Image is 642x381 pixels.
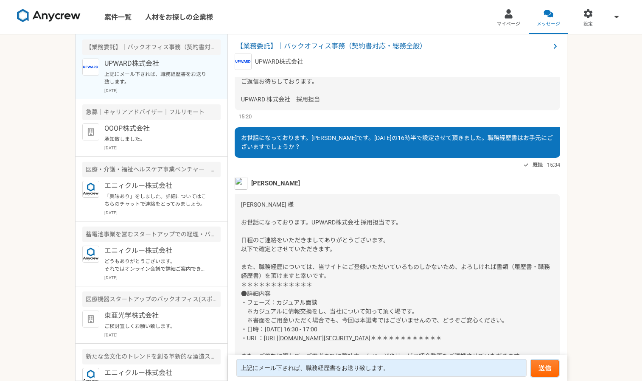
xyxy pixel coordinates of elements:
p: エニィクルー株式会社 [104,368,209,378]
p: UPWARD株式会社 [255,57,303,66]
p: [DATE] [104,145,221,151]
span: ＊＊＊＊＊＊＊＊＊＊＊＊ また、ご参加に際して、ご参考までに弊社ホームページやサービス紹介動画もご連携させていただきます。 ▼Entrance Book [241,335,525,377]
p: OOOP株式会社 [104,123,209,134]
div: 急募｜キャリアアドバイザー｜フルリモート [82,104,221,120]
p: エニィクルー株式会社 [104,181,209,191]
img: logo_text_blue_01.png [82,246,99,263]
span: 既読 [533,160,543,170]
img: icon_1760428763774.png [82,59,99,76]
span: お世話になっております。[PERSON_NAME]です。[DATE]の16時半で設定させて頂きました。職務経歴書はお手元にございますでしょうか？ [241,134,553,150]
img: default_org_logo-42cde973f59100197ec2c8e796e4974ac8490bb5b08a0eb061ff975e4574aa76.png [82,123,99,140]
span: マイページ [497,21,520,28]
span: 15:34 [547,161,560,169]
div: 蓄電池事業を営むスタートアップでの経理・バックオフィス担当 [82,227,221,242]
div: 【業務委託】｜バックオフィス事務（契約書対応・総務全般） [82,39,221,55]
span: 【業務委託】｜バックオフィス事務（契約書対応・総務全般） [236,41,550,51]
span: メッセージ [537,21,560,28]
button: 送信 [531,360,559,377]
div: 医療・介護・福祉ヘルスケア事業ベンチャー バックオフィス（総務・経理） [82,162,221,177]
p: UPWARD株式会社 [104,59,209,69]
img: unnamed.png [235,177,247,190]
p: 承知致しました。 [104,135,209,143]
p: [DATE] [104,87,221,94]
p: 上記にメール下されば、職務経歴書をお送り致します。 [104,70,209,86]
img: icon_1760428763774.png [235,53,252,70]
p: ご検討宜しくお願い致します。 [104,322,209,330]
p: [DATE] [104,275,221,281]
div: 医療機器スタートアップのバックオフィス(スポット、週1から可) [82,291,221,307]
span: [PERSON_NAME] 様 お世話になっております。UPWARD株式会社 採用担当です。 日程のご連絡をいただきましてありがとうございます。 以下で確定とさせていただきます。 また、職務経歴... [241,201,550,342]
p: [DATE] [104,210,221,216]
p: どうもありがとうございます。 それではオンライン会議で詳細ご案内できればと思いますので、以下URLより日時をご指定いただけますと幸いです。 [URL][DOMAIN_NAME] 何卒よろしくお願... [104,258,209,273]
p: [DATE] [104,332,221,338]
p: エニィクルー株式会社 [104,246,209,256]
img: logo_text_blue_01.png [82,181,99,198]
img: default_org_logo-42cde973f59100197ec2c8e796e4974ac8490bb5b08a0eb061ff975e4574aa76.png [82,311,99,328]
span: 15:20 [238,112,252,120]
p: 東亜光学株式会社 [104,311,209,321]
span: 設定 [583,21,593,28]
span: [PERSON_NAME] [251,179,300,188]
a: [URL][DOMAIN_NAME][SECURITY_DATA] [264,335,370,342]
p: 「興味あり」をしました。詳細についてはこちらのチャットで連絡をとってみましょう。 [104,193,209,208]
div: 新たな食文化のトレンドを創る革新的な酒造スタートップ コーポレート責任者 [82,349,221,364]
img: 8DqYSo04kwAAAAASUVORK5CYII= [17,9,81,22]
